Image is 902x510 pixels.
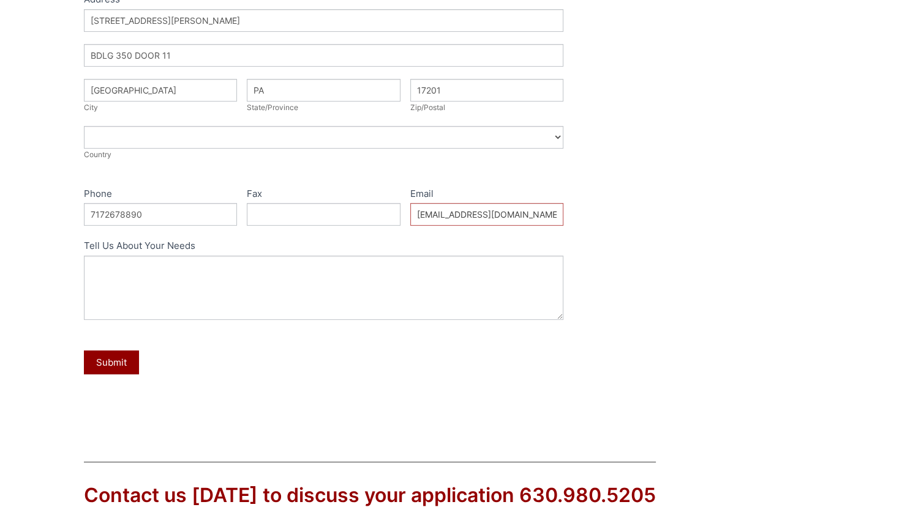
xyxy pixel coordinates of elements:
button: Submit [84,350,139,374]
div: City [84,102,238,114]
label: Tell Us About Your Needs [84,238,564,256]
div: State/Province [247,102,400,114]
label: Fax [247,186,400,204]
div: Contact us [DATE] to discuss your application 630.980.5205 [84,482,656,509]
label: Email [410,186,564,204]
div: Country [84,149,564,161]
div: Zip/Postal [410,102,564,114]
label: Phone [84,186,238,204]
